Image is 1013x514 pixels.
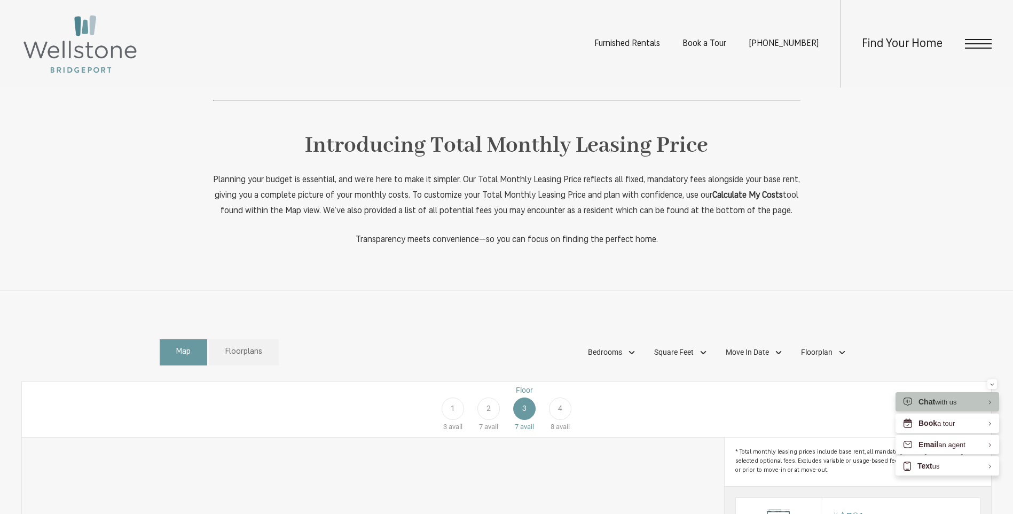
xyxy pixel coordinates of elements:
h2: Introducing Total Monthly Leasing Price [213,128,800,164]
span: 1 [451,403,455,414]
span: [PHONE_NUMBER] [749,40,819,48]
span: Square Feet [654,347,694,358]
span: * Total monthly leasing prices include base rent, all mandatory monthly fees and any user-selecte... [735,448,980,475]
a: Floor 1 [435,385,470,432]
p: Planning your budget is essential, and we’re here to make it simpler. Our Total Monthly Leasing P... [213,173,800,219]
button: Open Menu [965,39,992,49]
span: 8 [551,423,554,431]
span: avail [556,423,570,431]
span: Bedrooms [588,347,622,358]
strong: Calculate My Costs [712,191,783,200]
span: avail [484,423,498,431]
a: Call Us at (253) 642-8681 [749,40,819,48]
span: Move In Date [726,347,769,358]
span: 4 [558,403,562,414]
span: Floorplan [801,347,833,358]
span: 2 [486,403,491,414]
img: Wellstone [21,13,139,75]
a: Floor 2 [470,385,506,432]
a: Book a Tour [682,40,726,48]
span: 7 [479,423,483,431]
p: Transparency meets convenience—so you can focus on finding the perfect home. [213,232,800,248]
span: Map [176,346,191,359]
a: Find Your Home [862,38,943,50]
span: Floorplans [225,346,262,359]
a: Furnished Rentals [594,40,660,48]
a: Floor 4 [543,385,578,432]
span: avail [449,423,462,431]
span: 3 [443,423,447,431]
